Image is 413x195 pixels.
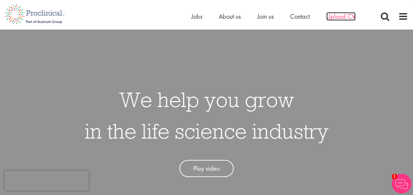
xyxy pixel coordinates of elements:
a: Contact [290,12,310,21]
a: About us [219,12,241,21]
a: Upload CV [326,12,356,21]
h1: We help you grow in the life science industry [85,84,329,147]
a: Jobs [191,12,202,21]
a: Play video [179,160,234,177]
a: Join us [257,12,274,21]
img: Chatbot [392,174,411,193]
span: 1 [392,174,397,179]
